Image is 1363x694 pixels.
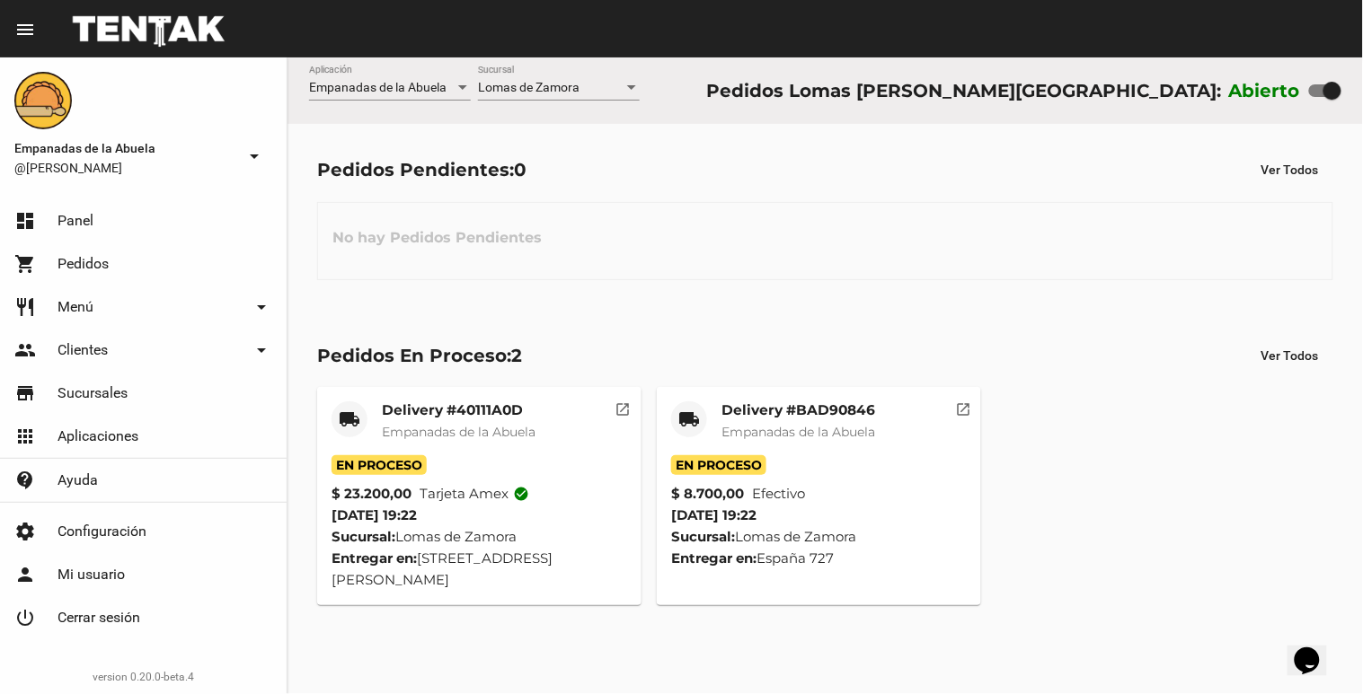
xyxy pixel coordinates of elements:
[14,426,36,447] mat-icon: apps
[317,155,527,184] div: Pedidos Pendientes:
[1288,622,1345,676] iframe: chat widget
[339,408,360,430] mat-icon: local_shipping
[1247,154,1333,186] button: Ver Todos
[14,607,36,628] mat-icon: power_settings_new
[58,384,128,402] span: Sucursales
[309,80,447,94] span: Empanadas de la Abuela
[332,526,627,548] div: Lomas de Zamora
[671,549,757,567] strong: Entregar en:
[14,564,36,585] mat-icon: person
[14,210,36,232] mat-icon: dashboard
[721,401,875,419] mat-card-title: Delivery #BAD90846
[1261,348,1319,363] span: Ver Todos
[332,528,395,545] strong: Sucursal:
[1247,339,1333,372] button: Ver Todos
[58,298,93,316] span: Menú
[251,296,272,318] mat-icon: arrow_drop_down
[14,382,36,404] mat-icon: store
[671,455,766,475] span: En Proceso
[332,549,417,567] strong: Entregar en:
[678,408,700,430] mat-icon: local_shipping
[671,548,967,569] div: España 727
[58,212,93,230] span: Panel
[332,455,427,475] span: En Proceso
[14,521,36,542] mat-icon: settings
[671,526,967,548] div: Lomas de Zamora
[58,255,109,273] span: Pedidos
[671,528,735,545] strong: Sucursal:
[58,609,140,627] span: Cerrar sesión
[58,471,98,489] span: Ayuda
[420,483,530,505] span: Tarjeta amex
[318,211,556,265] h3: No hay Pedidos Pendientes
[332,483,412,505] strong: $ 23.200,00
[382,424,535,440] span: Empanadas de la Abuela
[478,80,580,94] span: Lomas de Zamora
[58,523,146,540] span: Configuración
[615,399,632,415] mat-icon: open_in_new
[14,296,36,318] mat-icon: restaurant
[58,427,138,445] span: Aplicaciones
[752,483,805,505] span: Efectivo
[251,339,272,361] mat-icon: arrow_drop_down
[14,19,36,40] mat-icon: menu
[514,486,530,502] mat-icon: check_circle
[14,339,36,361] mat-icon: people
[955,399,971,415] mat-icon: open_in_new
[58,566,125,584] span: Mi usuario
[382,401,535,419] mat-card-title: Delivery #40111A0D
[14,470,36,491] mat-icon: contact_support
[721,424,875,440] span: Empanadas de la Abuela
[332,548,627,591] div: [STREET_ADDRESS][PERSON_NAME]
[1261,163,1319,177] span: Ver Todos
[243,145,265,167] mat-icon: arrow_drop_down
[58,341,108,359] span: Clientes
[14,137,236,159] span: Empanadas de la Abuela
[514,159,527,180] span: 0
[671,506,757,523] span: [DATE] 19:22
[14,72,72,129] img: f0136945-ed32-4f7c-91e3-a375bc4bb2c5.png
[671,483,744,505] strong: $ 8.700,00
[706,76,1221,105] div: Pedidos Lomas [PERSON_NAME][GEOGRAPHIC_DATA]:
[14,668,272,686] div: version 0.20.0-beta.4
[14,253,36,275] mat-icon: shopping_cart
[332,506,417,523] span: [DATE] 19:22
[14,159,236,177] span: @[PERSON_NAME]
[1229,76,1301,105] label: Abierto
[511,345,522,366] span: 2
[317,341,522,370] div: Pedidos En Proceso:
